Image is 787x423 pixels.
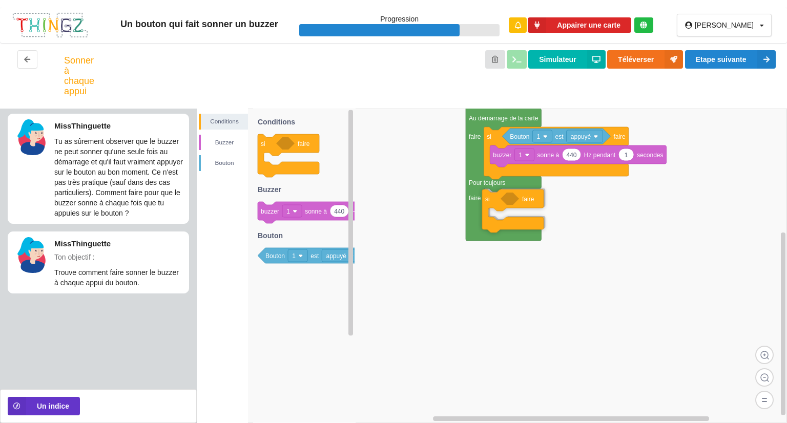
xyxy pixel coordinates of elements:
[261,140,265,147] text: si
[519,152,523,159] text: 1
[258,231,283,240] text: Bouton
[487,133,491,140] text: si
[685,50,776,69] button: Etape suivante
[469,115,539,122] text: Au démarrage de la carte
[637,152,663,159] text: secondes
[201,137,248,147] div: Buzzer
[54,238,183,249] p: MissThinguette
[298,140,310,147] text: faire
[537,152,560,159] text: sonne à
[493,152,511,159] text: buzzer
[695,22,754,29] div: [PERSON_NAME]
[510,133,529,140] text: Bouton
[625,152,628,159] text: 1
[54,267,183,288] p: Trouve comment faire sonner le buzzer à chaque appui du bouton.
[537,133,541,140] text: 1
[485,196,490,203] text: si
[299,14,500,24] p: Progression
[8,397,80,415] button: Un indice
[286,208,290,215] text: 1
[265,252,285,260] text: Bouton
[201,158,248,168] div: Bouton
[54,120,183,131] p: MissThinguette
[522,196,534,203] text: faire
[528,50,605,69] button: Simulateur
[469,133,481,140] text: faire
[528,17,631,33] button: Appairer une carte
[571,133,591,140] text: appuyé
[99,18,300,30] div: Un bouton qui fait sonner un buzzer
[54,136,183,218] p: Tu as sûrement observer que le buzzer ne peut sonner qu'une seule fois au démarrage et qu'il faut...
[555,133,564,140] text: est
[485,50,505,69] button: Annuler les modifications et revenir au début de l'étape
[305,208,327,215] text: sonne à
[634,17,653,33] div: Tu es connecté au serveur de création de Thingz
[469,179,505,186] text: Pour toujours
[258,185,281,194] text: Buzzer
[54,252,183,262] p: Ton objectif :
[201,116,248,126] div: Conditions
[64,55,94,96] div: Sonner à chaque appui
[584,152,616,159] text: Hz pendant
[258,118,295,126] text: Conditions
[607,50,683,69] button: Téléverser
[566,152,576,159] text: 440
[292,252,296,260] text: 1
[12,12,89,39] img: thingz_logo.png
[613,133,626,140] text: faire
[261,208,279,215] text: buzzer
[310,252,319,260] text: est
